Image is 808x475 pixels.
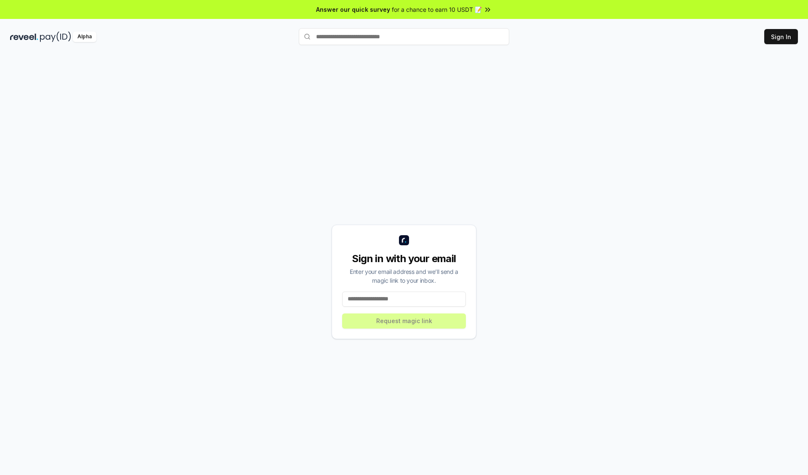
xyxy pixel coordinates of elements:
span: for a chance to earn 10 USDT 📝 [392,5,482,14]
button: Sign In [764,29,798,44]
div: Enter your email address and we’ll send a magic link to your inbox. [342,267,466,285]
span: Answer our quick survey [316,5,390,14]
img: reveel_dark [10,32,38,42]
div: Alpha [73,32,96,42]
div: Sign in with your email [342,252,466,265]
img: pay_id [40,32,71,42]
img: logo_small [399,235,409,245]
